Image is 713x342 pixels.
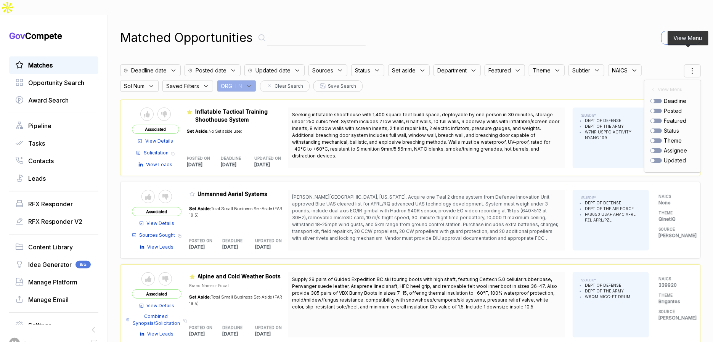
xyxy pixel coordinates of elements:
[658,226,689,232] h5: SOURCE
[28,78,84,87] span: Opportunity Search
[658,86,682,93] span: View Menu
[124,82,145,90] span: Sol Num
[132,232,175,239] a: Sources Sought
[292,276,557,310] span: Supply 29 pairs of Guided Expedition BC ski touring boots with high shaft, featuring Certech 5.0 ...
[198,191,268,197] span: Unmanned Aerial Systems
[28,156,54,165] span: Contacts
[28,139,45,148] span: Tasks
[221,82,232,90] span: ORG
[131,66,167,74] span: Deadline date
[28,295,69,304] span: Manage Email
[15,156,92,165] a: Contacts
[132,207,181,216] span: Associated
[140,232,175,239] span: Sources Sought
[585,129,641,141] li: W7NR USPFO ACTIVITY NYANG 109
[292,112,559,159] span: Seeking inflatable shoothouse with 1,400 square feet build space, deployable by one person in 30 ...
[15,278,92,287] a: Manage Platform
[585,288,630,294] li: DEPT OF THE ARMY
[612,66,628,74] span: NAICS
[15,260,92,269] a: Idea GeneratorBeta
[585,124,641,129] li: DEPT OF THE ARMY
[15,242,92,252] a: Content Library
[144,149,169,156] span: Solicitation
[9,31,98,41] h1: Compete
[658,232,689,239] p: [PERSON_NAME]
[189,206,283,218] span: Total Small Business Set-Aside (FAR 19.5)
[189,206,211,211] span: Set Aside:
[254,161,288,168] p: [DATE]
[28,61,53,70] span: Matches
[28,321,51,330] span: Settings
[189,244,223,250] p: [DATE]
[255,325,276,331] h5: UPDATED ON
[132,125,179,134] span: Associated
[147,302,175,309] span: View Details
[572,66,590,74] span: Subtier
[580,196,641,200] h5: ISSUED BY
[255,244,289,250] p: [DATE]
[585,294,630,300] li: W6QM MICC-FT DRUM
[221,156,242,161] h5: DEADLINE
[664,107,682,115] span: posted
[222,244,255,250] p: [DATE]
[195,108,268,123] span: Inflatable Tactical Training Shoothouse System
[187,128,209,134] span: Set Aside:
[580,278,630,283] h5: ISSUED BY
[664,136,682,145] span: theme
[658,199,689,206] p: None
[189,294,283,306] span: Total Small Business Set-Aside (FAR 19.5)
[658,298,689,305] p: Brigantes
[664,156,686,164] span: updated
[580,113,641,118] h5: ISSUED BY
[75,261,91,268] span: Beta
[658,309,689,315] h5: SOURCE
[28,242,73,252] span: Content Library
[189,294,211,300] span: Set Aside:
[187,156,209,161] h5: POSTED ON
[28,217,82,226] span: RFX Responder V2
[15,174,92,183] a: Leads
[260,80,310,92] button: Clear Search
[28,121,51,130] span: Pipeline
[488,66,511,74] span: Featured
[312,66,333,74] span: Sources
[585,212,641,223] li: FA8650 USAF AFMC AFRL PZL AFRL/PZL
[15,96,92,105] a: Award Search
[664,117,686,125] span: featured
[148,244,174,250] span: View Leads
[658,276,689,282] h5: NAICS
[585,206,641,212] li: DEPT OF THE AIR FORCE
[658,194,689,199] h5: NAICS
[145,138,173,145] span: View Details
[132,289,181,299] span: Associated
[658,210,689,216] h5: THEME
[28,278,77,287] span: Manage Platform
[292,194,558,248] span: [PERSON_NAME][GEOGRAPHIC_DATA], [US_STATE]. Acquire one Teal 2 drone system from Defense Innovati...
[585,283,630,288] li: DEPT OF DEFENSE
[664,127,679,135] span: status
[658,282,689,289] p: 339920
[15,121,92,130] a: Pipeline
[275,83,303,90] span: Clear Search
[255,238,276,244] h5: UPDATED ON
[132,313,181,327] span: Combined Synopsis/Solicitation
[328,83,356,90] span: Save Search
[15,321,92,330] a: Settings
[28,174,46,183] span: Leads
[166,82,199,90] span: Saved Filters
[15,295,92,304] a: Manage Email
[189,325,210,331] h5: POSTED ON
[437,66,467,74] span: Department
[658,216,689,223] p: QinetiQ
[533,66,551,74] span: Theme
[232,82,242,90] span: : EN
[222,238,243,244] h5: DEADLINE
[221,161,255,168] p: [DATE]
[28,199,73,209] span: RFX Responder
[28,96,69,105] span: Award Search
[255,66,291,74] span: Updated date
[189,283,229,288] span: Brand Name or Equal
[15,61,92,70] a: Matches
[15,199,92,209] a: RFX Responder
[661,31,701,45] button: Export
